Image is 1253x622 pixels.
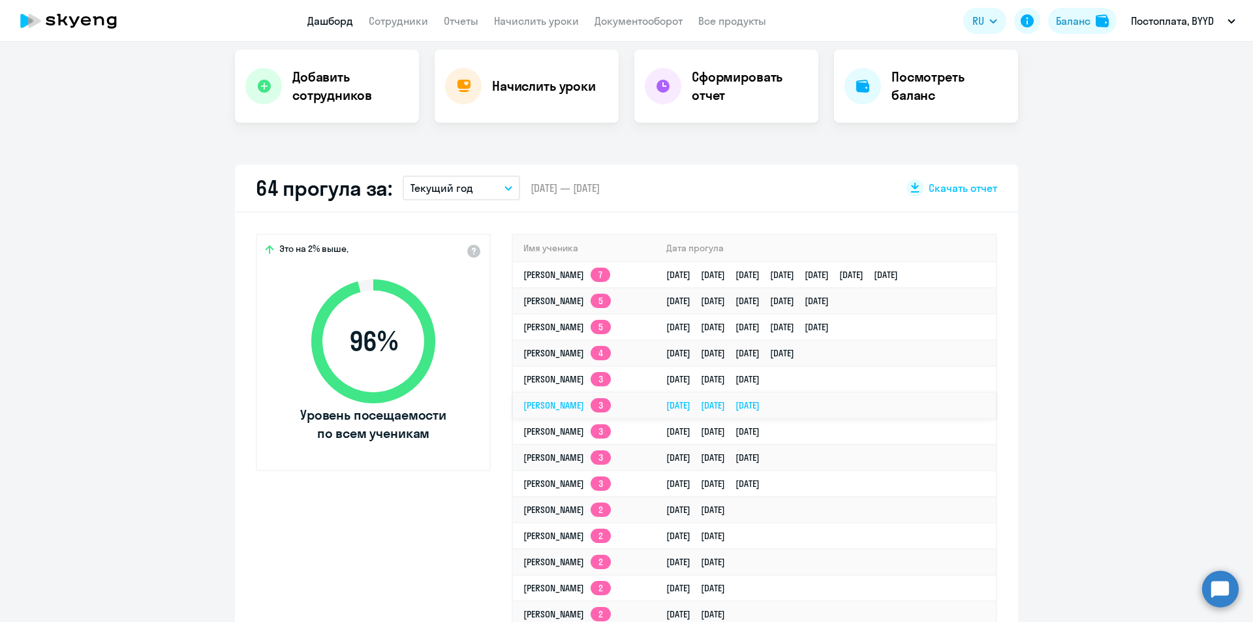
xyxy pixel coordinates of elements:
a: [PERSON_NAME]2 [523,608,611,620]
a: [DATE][DATE][DATE][DATE][DATE] [666,321,839,333]
a: [DATE][DATE][DATE] [666,399,770,411]
a: [DATE][DATE] [666,530,735,542]
p: Постоплата, BYYD [1131,13,1214,29]
button: Постоплата, BYYD [1124,5,1242,37]
a: [DATE][DATE][DATE] [666,373,770,385]
app-skyeng-badge: 2 [591,529,611,543]
a: [PERSON_NAME]5 [523,295,611,307]
img: balance [1096,14,1109,27]
th: Дата прогула [656,235,996,262]
span: RU [972,13,984,29]
a: [PERSON_NAME]3 [523,399,611,411]
a: [PERSON_NAME]7 [523,269,610,281]
app-skyeng-badge: 7 [591,268,610,282]
a: Все продукты [698,14,766,27]
a: [PERSON_NAME]2 [523,556,611,568]
a: Документооборот [595,14,683,27]
a: Дашборд [307,14,353,27]
a: [DATE][DATE][DATE] [666,452,770,463]
app-skyeng-badge: 5 [591,294,611,308]
span: Скачать отчет [929,181,997,195]
span: [DATE] — [DATE] [531,181,600,195]
a: [DATE][DATE][DATE][DATE] [666,347,805,359]
app-skyeng-badge: 5 [591,320,611,334]
h4: Посмотреть баланс [891,68,1008,104]
app-skyeng-badge: 3 [591,424,611,439]
h4: Начислить уроки [492,77,596,95]
h4: Добавить сотрудников [292,68,409,104]
p: Текущий год [410,180,473,196]
a: [PERSON_NAME]3 [523,426,611,437]
h4: Сформировать отчет [692,68,808,104]
a: [DATE][DATE][DATE] [666,426,770,437]
a: [PERSON_NAME]3 [523,452,611,463]
span: Уровень посещаемости по всем ученикам [298,406,448,443]
a: [DATE][DATE] [666,556,735,568]
a: [DATE][DATE] [666,582,735,594]
a: [PERSON_NAME]2 [523,582,611,594]
a: Отчеты [444,14,478,27]
a: [PERSON_NAME]4 [523,347,611,359]
h2: 64 прогула за: [256,175,392,201]
button: Балансbalance [1048,8,1117,34]
app-skyeng-badge: 3 [591,398,611,412]
app-skyeng-badge: 2 [591,555,611,569]
button: RU [963,8,1006,34]
a: [DATE][DATE][DATE] [666,478,770,490]
app-skyeng-badge: 4 [591,346,611,360]
app-skyeng-badge: 2 [591,607,611,621]
a: [PERSON_NAME]3 [523,478,611,490]
a: [PERSON_NAME]2 [523,530,611,542]
div: Баланс [1056,13,1091,29]
app-skyeng-badge: 3 [591,476,611,491]
a: [DATE][DATE][DATE][DATE][DATE][DATE][DATE] [666,269,908,281]
a: [DATE][DATE] [666,504,735,516]
a: [PERSON_NAME]5 [523,321,611,333]
th: Имя ученика [513,235,656,262]
a: [PERSON_NAME]2 [523,504,611,516]
a: Сотрудники [369,14,428,27]
a: [PERSON_NAME]3 [523,373,611,385]
a: Начислить уроки [494,14,579,27]
app-skyeng-badge: 2 [591,503,611,517]
app-skyeng-badge: 2 [591,581,611,595]
app-skyeng-badge: 3 [591,372,611,386]
span: 96 % [298,326,448,357]
a: [DATE][DATE] [666,608,735,620]
button: Текущий год [403,176,520,200]
app-skyeng-badge: 3 [591,450,611,465]
a: [DATE][DATE][DATE][DATE][DATE] [666,295,839,307]
span: Это на 2% выше, [279,243,348,258]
